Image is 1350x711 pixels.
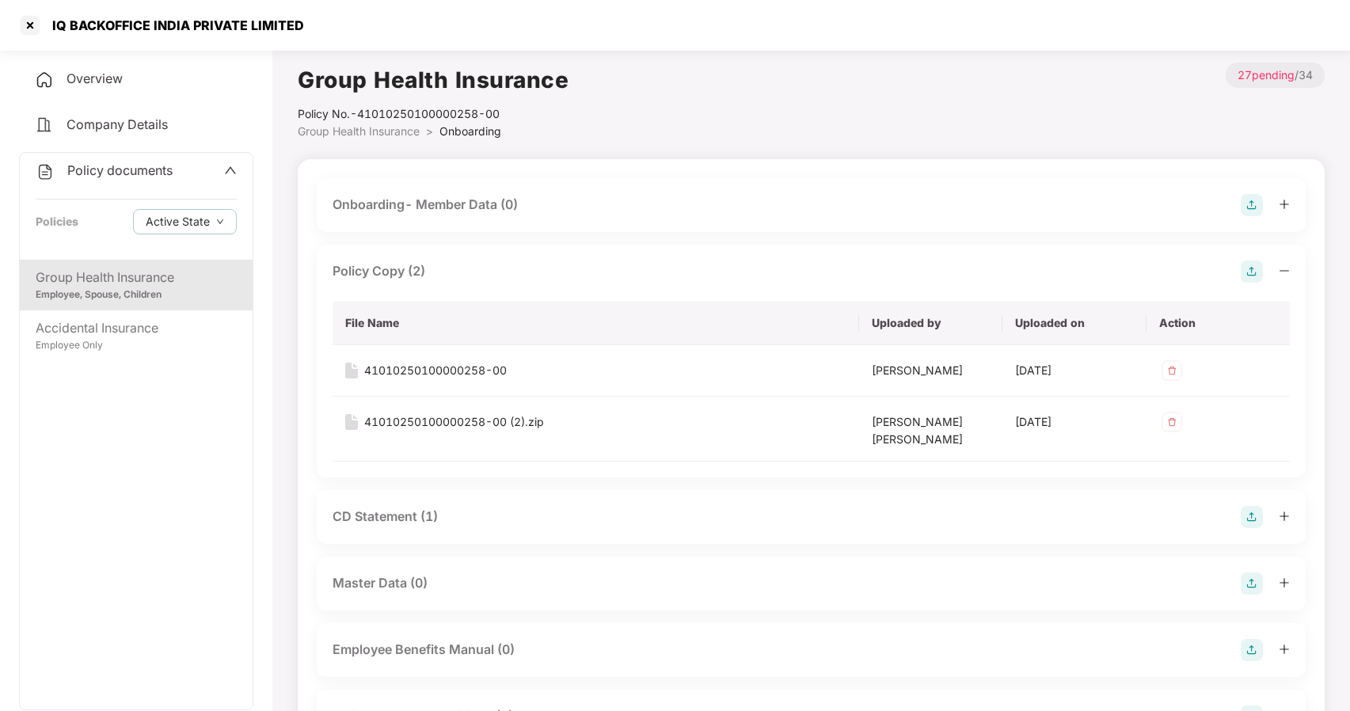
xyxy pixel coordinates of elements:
[1241,639,1263,661] img: svg+xml;base64,PHN2ZyB4bWxucz0iaHR0cDovL3d3dy53My5vcmcvMjAwMC9zdmciIHdpZHRoPSIyOCIgaGVpZ2h0PSIyOC...
[439,124,501,138] span: Onboarding
[133,209,237,234] button: Active Statedown
[1159,358,1185,383] img: svg+xml;base64,PHN2ZyB4bWxucz0iaHR0cDovL3d3dy53My5vcmcvMjAwMC9zdmciIHdpZHRoPSIzMiIgaGVpZ2h0PSIzMi...
[1015,413,1133,431] div: [DATE]
[36,287,237,302] div: Employee, Spouse, Children
[333,261,425,281] div: Policy Copy (2)
[1279,199,1290,210] span: plus
[43,17,304,33] div: IQ BACKOFFICE INDIA PRIVATE LIMITED
[333,302,859,345] th: File Name
[333,195,518,215] div: Onboarding- Member Data (0)
[333,507,438,527] div: CD Statement (1)
[1226,63,1325,88] p: / 34
[224,164,237,177] span: up
[872,413,990,448] div: [PERSON_NAME] [PERSON_NAME]
[1279,511,1290,522] span: plus
[36,162,55,181] img: svg+xml;base64,PHN2ZyB4bWxucz0iaHR0cDovL3d3dy53My5vcmcvMjAwMC9zdmciIHdpZHRoPSIyNCIgaGVpZ2h0PSIyNC...
[364,362,507,379] div: 41010250100000258-00
[345,414,358,430] img: svg+xml;base64,PHN2ZyB4bWxucz0iaHR0cDovL3d3dy53My5vcmcvMjAwMC9zdmciIHdpZHRoPSIxNiIgaGVpZ2h0PSIyMC...
[872,362,990,379] div: [PERSON_NAME]
[298,105,569,123] div: Policy No.- 41010250100000258-00
[859,302,1002,345] th: Uploaded by
[36,338,237,353] div: Employee Only
[1279,577,1290,588] span: plus
[1015,362,1133,379] div: [DATE]
[1279,265,1290,276] span: minus
[1238,68,1295,82] span: 27 pending
[36,318,237,338] div: Accidental Insurance
[36,213,78,230] div: Policies
[426,124,433,138] span: >
[1147,302,1290,345] th: Action
[1241,506,1263,528] img: svg+xml;base64,PHN2ZyB4bWxucz0iaHR0cDovL3d3dy53My5vcmcvMjAwMC9zdmciIHdpZHRoPSIyOCIgaGVpZ2h0PSIyOC...
[1241,194,1263,216] img: svg+xml;base64,PHN2ZyB4bWxucz0iaHR0cDovL3d3dy53My5vcmcvMjAwMC9zdmciIHdpZHRoPSIyOCIgaGVpZ2h0PSIyOC...
[1279,644,1290,655] span: plus
[35,116,54,135] img: svg+xml;base64,PHN2ZyB4bWxucz0iaHR0cDovL3d3dy53My5vcmcvMjAwMC9zdmciIHdpZHRoPSIyNCIgaGVpZ2h0PSIyNC...
[298,124,420,138] span: Group Health Insurance
[35,70,54,89] img: svg+xml;base64,PHN2ZyB4bWxucz0iaHR0cDovL3d3dy53My5vcmcvMjAwMC9zdmciIHdpZHRoPSIyNCIgaGVpZ2h0PSIyNC...
[1241,260,1263,283] img: svg+xml;base64,PHN2ZyB4bWxucz0iaHR0cDovL3d3dy53My5vcmcvMjAwMC9zdmciIHdpZHRoPSIyOCIgaGVpZ2h0PSIyOC...
[298,63,569,97] h1: Group Health Insurance
[67,162,173,178] span: Policy documents
[333,640,515,660] div: Employee Benefits Manual (0)
[67,70,123,86] span: Overview
[1241,572,1263,595] img: svg+xml;base64,PHN2ZyB4bWxucz0iaHR0cDovL3d3dy53My5vcmcvMjAwMC9zdmciIHdpZHRoPSIyOCIgaGVpZ2h0PSIyOC...
[364,413,544,431] div: 41010250100000258-00 (2).zip
[146,213,210,230] span: Active State
[1159,409,1185,435] img: svg+xml;base64,PHN2ZyB4bWxucz0iaHR0cDovL3d3dy53My5vcmcvMjAwMC9zdmciIHdpZHRoPSIzMiIgaGVpZ2h0PSIzMi...
[345,363,358,378] img: svg+xml;base64,PHN2ZyB4bWxucz0iaHR0cDovL3d3dy53My5vcmcvMjAwMC9zdmciIHdpZHRoPSIxNiIgaGVpZ2h0PSIyMC...
[333,573,428,593] div: Master Data (0)
[216,218,224,226] span: down
[36,268,237,287] div: Group Health Insurance
[67,116,168,132] span: Company Details
[1002,302,1146,345] th: Uploaded on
